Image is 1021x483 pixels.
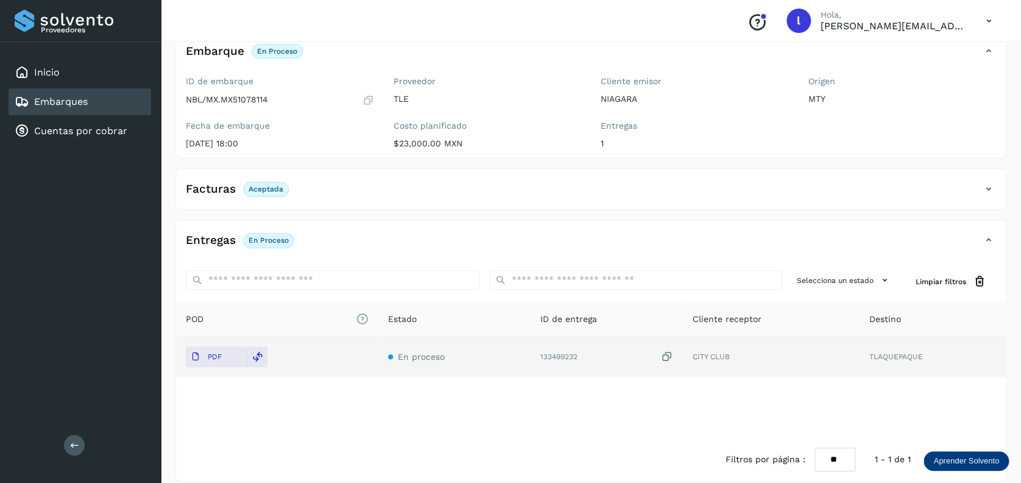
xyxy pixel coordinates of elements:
[601,138,789,149] p: 1
[186,182,236,196] h4: Facturas
[693,313,761,326] span: Cliente receptor
[186,313,369,326] span: POD
[186,346,247,367] button: PDF
[792,270,896,290] button: Selecciona un estado
[247,346,267,367] div: Reemplazar POD
[176,41,1006,71] div: EmbarqueEn proceso
[394,76,582,87] label: Proveedor
[186,76,374,87] label: ID de embarque
[34,66,60,78] a: Inicio
[601,76,789,87] label: Cliente emisor
[208,352,222,361] p: PDF
[916,276,966,287] span: Limpiar filtros
[249,185,283,193] p: Aceptada
[821,10,967,20] p: Hola,
[683,337,860,377] td: CITY CLUB
[9,118,151,145] div: Cuentas por cobrar
[725,453,805,466] span: Filtros por página :
[249,236,289,245] p: En proceso
[808,94,997,104] p: MTY
[933,456,999,466] p: Aprender Solvento
[186,95,268,105] p: NBL/MX.MX51078114
[186,234,236,248] h4: Entregas
[394,138,582,149] p: $23,000.00 MXN
[186,45,244,59] h4: Embarque
[860,337,1006,377] td: TLAQUEPAQUE
[257,47,297,55] p: En proceso
[540,351,673,363] div: 133499232
[906,270,996,293] button: Limpiar filtros
[924,451,1009,471] div: Aprender Solvento
[41,26,146,34] p: Proveedores
[388,313,417,326] span: Estado
[394,121,582,131] label: Costo planificado
[601,94,789,104] p: NIAGARA
[601,121,789,131] label: Entregas
[34,96,88,107] a: Embarques
[176,179,1006,209] div: FacturasAceptada
[186,121,374,131] label: Fecha de embarque
[9,88,151,115] div: Embarques
[34,125,127,137] a: Cuentas por cobrar
[540,313,597,326] span: ID de entrega
[398,352,445,362] span: En proceso
[176,230,1006,260] div: EntregasEn proceso
[186,138,374,149] p: [DATE] 18:00
[9,59,151,86] div: Inicio
[808,76,997,87] label: Origen
[869,313,901,326] span: Destino
[821,20,967,32] p: lorena.rojo@serviciosatc.com.mx
[394,94,582,104] p: TLE
[875,453,911,466] span: 1 - 1 de 1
